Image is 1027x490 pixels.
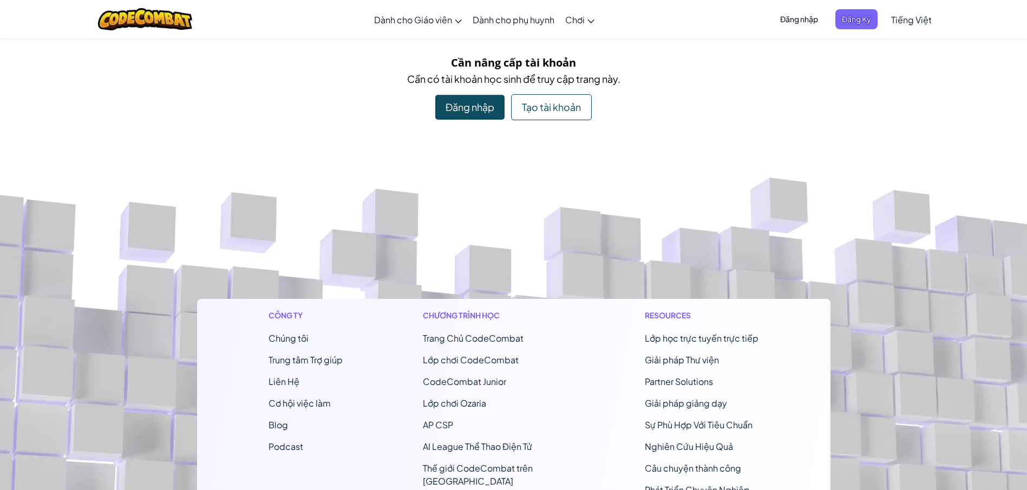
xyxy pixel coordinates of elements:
[269,419,288,430] a: Blog
[423,397,486,409] a: Lớp chơi Ozaria
[645,310,758,321] h1: Resources
[423,310,565,321] h1: Chương trình học
[886,5,937,34] a: Tiếng Việt
[269,441,303,452] a: Podcast
[205,54,822,71] h5: Cần nâng cấp tài khoản
[423,354,519,365] a: Lớp chơi CodeCombat
[423,419,453,430] a: AP CSP
[645,441,733,452] a: Nghiên Cứu Hiệu Quả
[423,441,532,452] a: AI League Thể Thao Điện Tử
[511,94,592,120] div: Tạo tài khoản
[645,376,713,387] a: Partner Solutions
[560,5,600,34] a: Chơi
[645,397,727,409] a: Giải pháp giảng dạy
[269,397,331,409] a: Cơ hội việc làm
[269,332,309,344] a: Chúng tôi
[645,462,741,474] a: Câu chuyện thành công
[269,310,343,321] h1: Công ty
[891,14,932,25] span: Tiếng Việt
[423,462,533,487] a: Thế giới CodeCombat trên [GEOGRAPHIC_DATA]
[645,332,758,344] a: Lớp học trực tuyến trực tiếp
[467,5,560,34] a: Dành cho phụ huynh
[645,419,753,430] a: Sự Phù Hợp Với Tiêu Chuẩn
[269,376,299,387] span: Liên Hệ
[835,9,878,29] button: Đăng Ký
[423,376,506,387] a: CodeCombat Junior
[645,354,719,365] a: Giải pháp Thư viện
[565,14,585,25] span: Chơi
[435,95,505,120] div: Đăng nhập
[369,5,467,34] a: Dành cho Giáo viên
[774,9,825,29] button: Đăng nhập
[374,14,452,25] span: Dành cho Giáo viên
[98,8,193,30] img: CodeCombat logo
[205,71,822,87] p: Cần có tài khoản học sinh để truy cập trang này.
[423,332,524,344] span: Trang Chủ CodeCombat
[269,354,343,365] a: Trung tâm Trợ giúp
